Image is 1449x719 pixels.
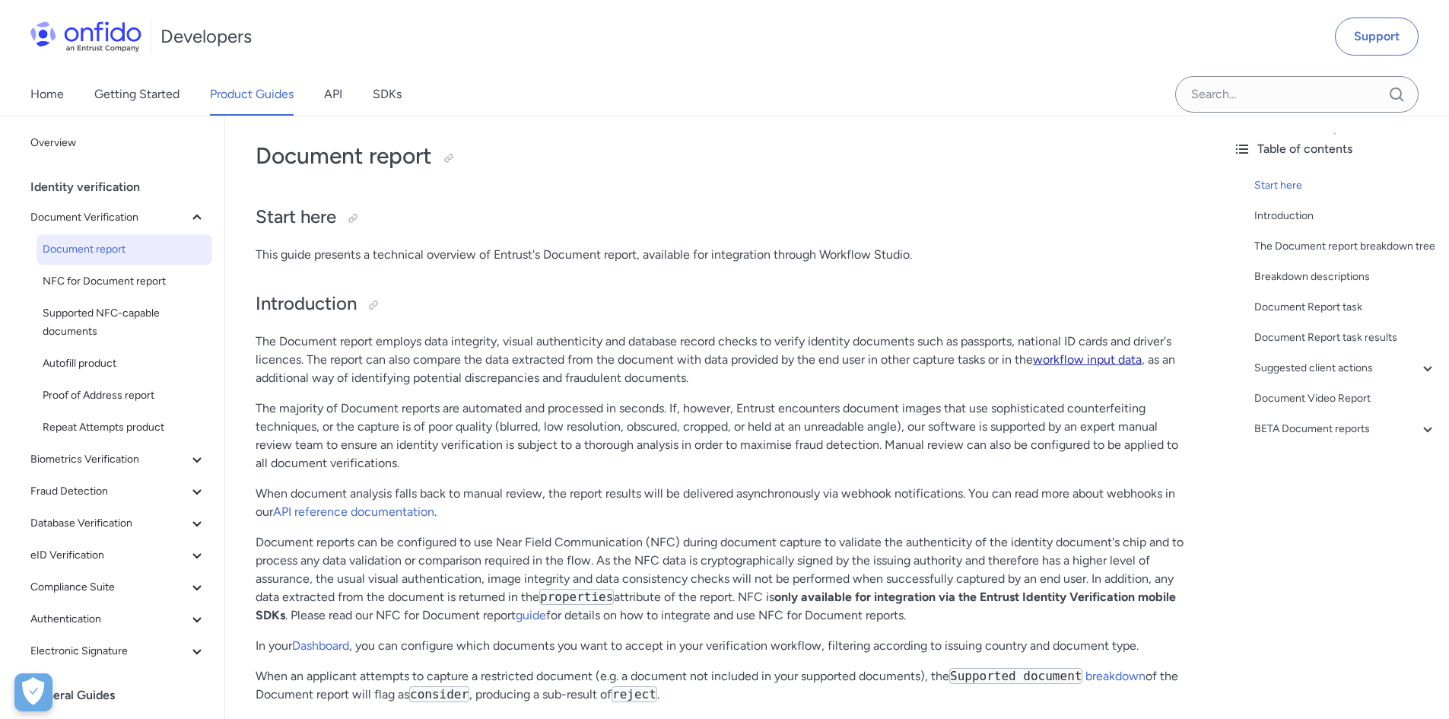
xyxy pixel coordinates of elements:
span: Authentication [30,610,188,628]
button: Biometrics Verification [24,444,212,475]
span: Repeat Attempts product [43,418,206,437]
span: Proof of Address report [43,387,206,405]
p: In your , you can configure which documents you want to accept in your verification workflow, fil... [256,637,1190,655]
a: NFC for Document report [37,266,212,297]
a: API [324,73,342,116]
button: Document Verification [24,202,212,233]
a: Document Video Report [1254,390,1437,408]
span: Database Verification [30,514,188,533]
h1: Developers [160,24,252,49]
span: NFC for Document report [43,272,206,291]
a: breakdown [1085,669,1146,683]
a: Dashboard [292,638,349,653]
a: Supported NFC-capable documents [37,298,212,347]
a: guide [516,608,546,622]
div: Identity verification [30,172,218,202]
div: General Guides [30,680,218,711]
button: Fraud Detection [24,476,212,507]
code: properties [539,589,614,605]
p: This guide presents a technical overview of Entrust's Document report, available for integration ... [256,246,1190,264]
a: Document report [37,234,212,265]
button: Compliance Suite [24,572,212,603]
h2: Start here [256,205,1190,231]
button: Electronic Signature [24,636,212,667]
a: Getting Started [94,73,180,116]
a: Proof of Address report [37,380,212,411]
div: Cookie Preferences [14,673,52,711]
span: eID Verification [30,546,188,565]
span: Fraud Detection [30,482,188,501]
button: eID Verification [24,540,212,571]
p: When an applicant attempts to capture a restricted document (e.g. a document not included in your... [256,667,1190,704]
span: Biometrics Verification [30,450,188,469]
div: Table of contents [1233,140,1437,158]
p: The Document report employs data integrity, visual authenticity and database record checks to ver... [256,332,1190,387]
p: The majority of Document reports are automated and processed in seconds. If, however, Entrust enc... [256,399,1190,472]
span: Document report [43,240,206,259]
code: Supported document [949,668,1082,684]
span: Supported NFC-capable documents [43,304,206,341]
span: Compliance Suite [30,578,188,597]
a: BETA Document reports [1254,420,1437,438]
h1: Document report [256,141,1190,171]
strong: only available for integration via the Entrust Identity Verification mobile SDKs [256,590,1176,622]
a: Document Report task [1254,298,1437,317]
span: Overview [30,134,206,152]
a: Start here [1254,177,1437,195]
a: Overview [24,128,212,158]
span: Document Verification [30,208,188,227]
code: consider [409,686,469,702]
a: Introduction [1254,207,1437,225]
span: Electronic Signature [30,642,188,660]
a: Autofill product [37,348,212,379]
a: SDKs [373,73,402,116]
a: API reference documentation [273,504,434,519]
button: Database Verification [24,508,212,539]
a: Document Report task results [1254,329,1437,347]
a: Breakdown descriptions [1254,268,1437,286]
button: Open Preferences [14,673,52,711]
a: workflow input data [1033,352,1142,367]
a: The Document report breakdown tree [1254,237,1437,256]
a: Suggested client actions [1254,359,1437,377]
img: Onfido Logo [30,21,141,52]
input: Onfido search input field [1175,76,1419,113]
button: Authentication [24,604,212,635]
a: Support [1335,17,1419,56]
h2: Introduction [256,291,1190,317]
p: When document analysis falls back to manual review, the report results will be delivered asynchro... [256,485,1190,521]
a: Repeat Attempts product [37,412,212,443]
p: Document reports can be configured to use Near Field Communication (NFC) during document capture ... [256,533,1190,625]
a: Product Guides [210,73,294,116]
span: Autofill product [43,355,206,373]
a: Home [30,73,64,116]
code: reject [612,686,657,702]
